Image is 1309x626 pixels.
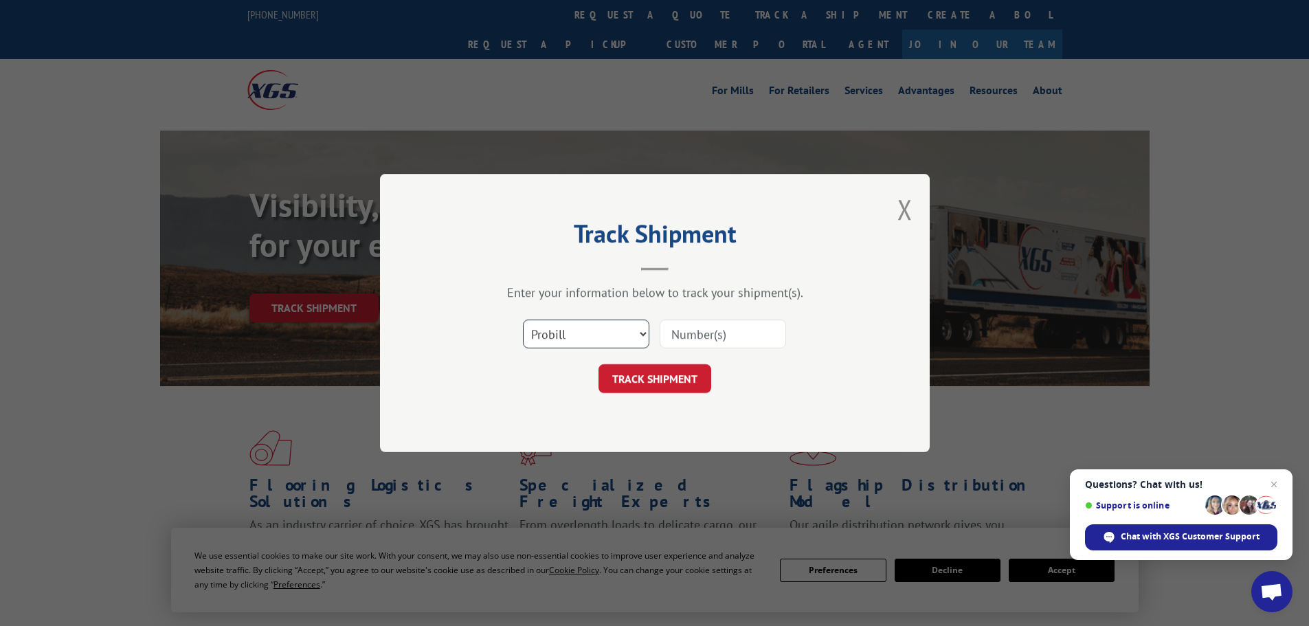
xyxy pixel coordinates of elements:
[598,364,711,393] button: TRACK SHIPMENT
[1266,476,1282,493] span: Close chat
[1251,571,1293,612] div: Open chat
[449,284,861,300] div: Enter your information below to track your shipment(s).
[1121,530,1260,543] span: Chat with XGS Customer Support
[1085,479,1277,490] span: Questions? Chat with us!
[660,320,786,348] input: Number(s)
[897,191,913,227] button: Close modal
[1085,500,1200,511] span: Support is online
[1085,524,1277,550] div: Chat with XGS Customer Support
[449,224,861,250] h2: Track Shipment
